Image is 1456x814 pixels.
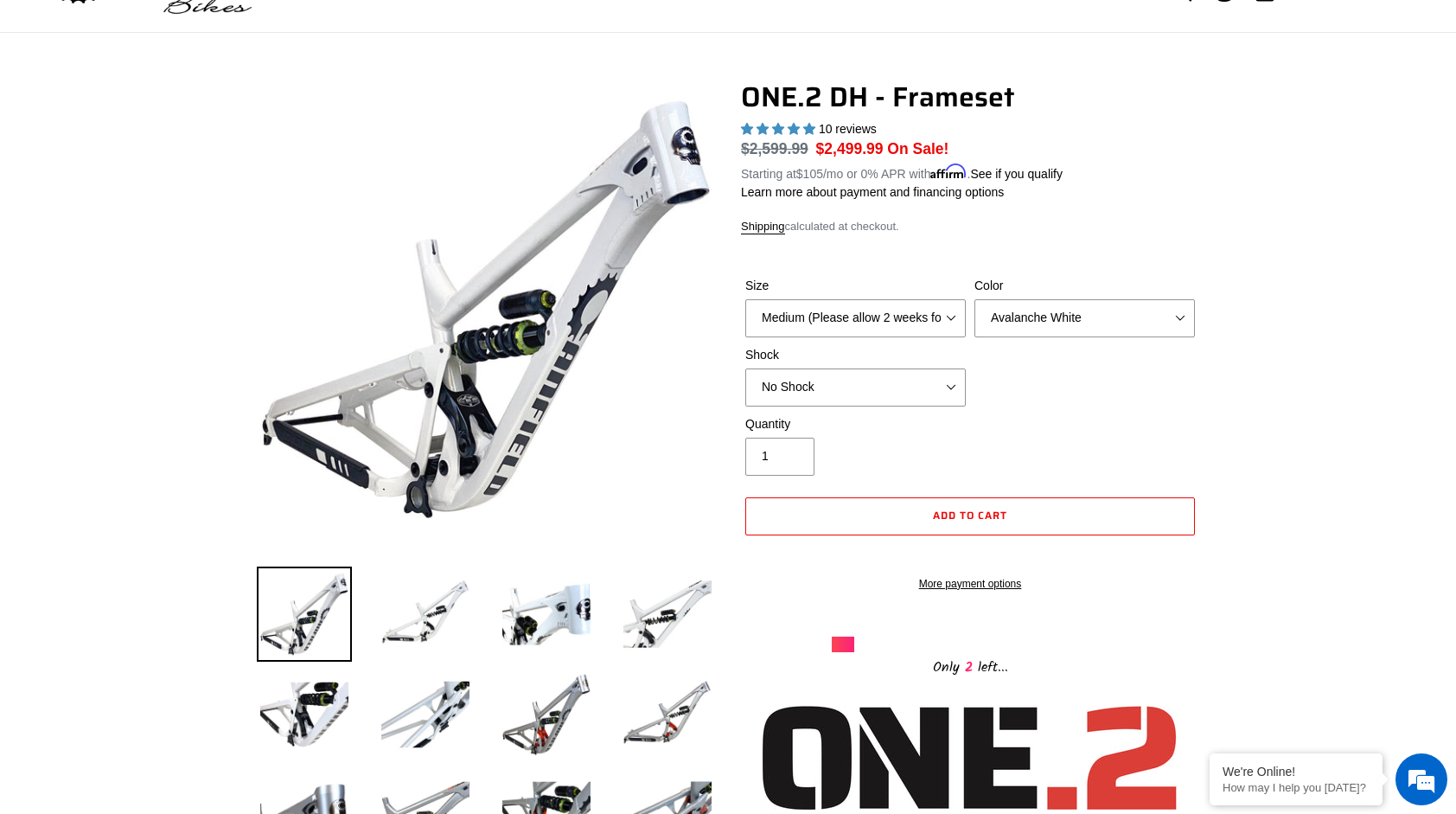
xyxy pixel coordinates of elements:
[960,657,978,678] span: 2
[741,161,1063,183] p: Starting at /mo or 0% APR with .
[816,140,884,157] span: $2,499.99
[970,167,1063,181] a: See if you qualify - Learn more about Affirm Financing (opens in modal)
[741,80,1199,113] h1: ONE.2 DH - Frameset
[796,167,823,181] span: $105
[741,140,808,157] s: $2,599.99
[741,185,1004,199] a: Learn more about payment and financing options
[257,567,352,662] img: Load image into Gallery viewer, ONE.2 DH - Frameset
[741,218,1199,235] div: calculated at checkout.
[378,567,473,662] img: Load image into Gallery viewer, ONE.2 DH - Frameset
[1223,781,1370,794] p: How may I help you today?
[378,667,473,762] img: Load image into Gallery viewer, ONE.2 DH - Frameset
[741,122,819,136] span: 5.00 stars
[499,567,594,662] img: Load image into Gallery viewer, ONE.2 DH - Frameset
[832,652,1108,679] div: Only left...
[819,122,877,136] span: 10 reviews
[745,497,1195,535] button: Add to cart
[745,415,966,433] label: Quantity
[745,346,966,364] label: Shock
[745,576,1195,592] a: More payment options
[933,507,1007,523] span: Add to cart
[741,220,785,234] a: Shipping
[974,277,1195,295] label: Color
[499,667,594,762] img: Load image into Gallery viewer, ONE.2 DH - Frameset
[620,567,715,662] img: Load image into Gallery viewer, ONE.2 DH - Frameset
[930,164,967,179] span: Affirm
[257,667,352,762] img: Load image into Gallery viewer, ONE.2 DH - Frameset
[620,667,715,762] img: Load image into Gallery viewer, ONE.2 DH - Frameset
[745,277,966,295] label: Size
[887,138,948,160] span: On Sale!
[1223,765,1370,779] div: We're Online!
